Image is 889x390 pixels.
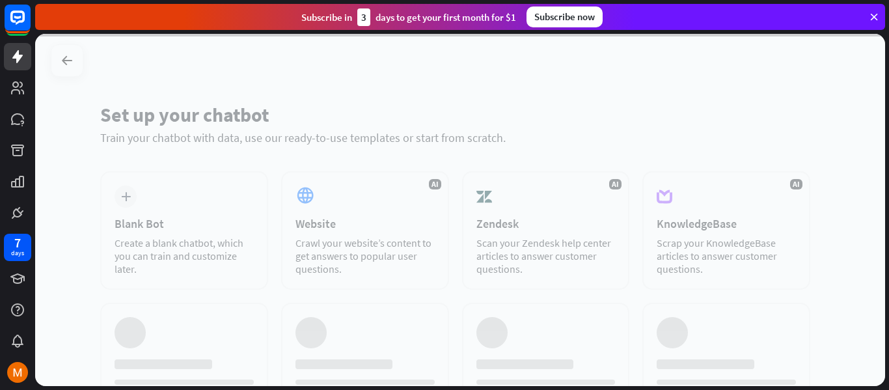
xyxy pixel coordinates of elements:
[11,249,24,258] div: days
[14,237,21,249] div: 7
[301,8,516,26] div: Subscribe in days to get your first month for $1
[357,8,370,26] div: 3
[4,234,31,261] a: 7 days
[527,7,603,27] div: Subscribe now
